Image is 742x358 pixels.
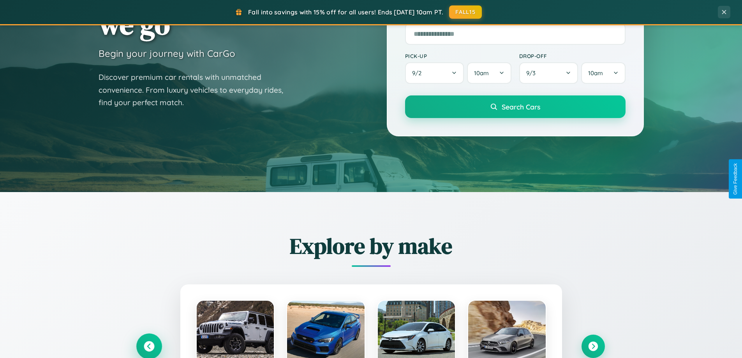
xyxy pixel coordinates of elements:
[588,69,603,77] span: 10am
[405,95,626,118] button: Search Cars
[474,69,489,77] span: 10am
[519,62,578,84] button: 9/3
[405,62,464,84] button: 9/2
[733,163,738,195] div: Give Feedback
[405,53,511,59] label: Pick-up
[581,62,625,84] button: 10am
[449,5,482,19] button: FALL15
[519,53,626,59] label: Drop-off
[502,102,540,111] span: Search Cars
[526,69,539,77] span: 9 / 3
[412,69,425,77] span: 9 / 2
[99,71,293,109] p: Discover premium car rentals with unmatched convenience. From luxury vehicles to everyday rides, ...
[248,8,443,16] span: Fall into savings with 15% off for all users! Ends [DATE] 10am PT.
[99,48,235,59] h3: Begin your journey with CarGo
[137,231,605,261] h2: Explore by make
[467,62,511,84] button: 10am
